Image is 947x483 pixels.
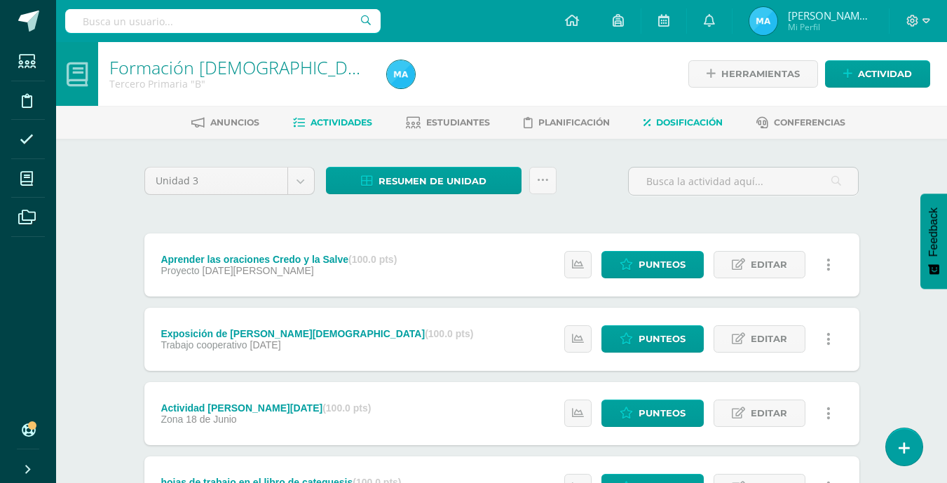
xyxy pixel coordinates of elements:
[524,111,610,134] a: Planificación
[788,8,872,22] span: [PERSON_NAME] Con
[425,328,473,339] strong: (100.0 pts)
[322,402,371,414] strong: (100.0 pts)
[250,339,281,351] span: [DATE]
[379,168,486,194] span: Resumen de unidad
[186,414,236,425] span: 18 de Junio
[756,111,845,134] a: Conferencias
[161,339,247,351] span: Trabajo cooperativo
[145,168,314,194] a: Unidad 3
[601,325,704,353] a: Punteos
[751,326,787,352] span: Editar
[161,402,371,414] div: Actividad [PERSON_NAME][DATE]
[311,117,372,128] span: Actividades
[109,55,383,79] a: Formación [DEMOGRAPHIC_DATA]
[774,117,845,128] span: Conferencias
[65,9,381,33] input: Busca un usuario...
[109,57,370,77] h1: Formación Cristiana
[210,117,259,128] span: Anuncios
[751,252,787,278] span: Editar
[161,328,473,339] div: Exposición de [PERSON_NAME][DEMOGRAPHIC_DATA]
[721,61,800,87] span: Herramientas
[639,400,686,426] span: Punteos
[788,21,872,33] span: Mi Perfil
[629,168,858,195] input: Busca la actividad aquí...
[293,111,372,134] a: Actividades
[203,265,314,276] span: [DATE][PERSON_NAME]
[109,77,370,90] div: Tercero Primaria 'B'
[688,60,818,88] a: Herramientas
[643,111,723,134] a: Dosificación
[639,326,686,352] span: Punteos
[387,60,415,88] img: 4d3e91e268ca7bf543b9013fd8a7abe3.png
[751,400,787,426] span: Editar
[161,265,199,276] span: Proyecto
[161,414,183,425] span: Zona
[927,208,940,257] span: Feedback
[426,117,490,128] span: Estudiantes
[161,254,397,265] div: Aprender las oraciones Credo y la Salve
[825,60,930,88] a: Actividad
[538,117,610,128] span: Planificación
[601,251,704,278] a: Punteos
[191,111,259,134] a: Anuncios
[601,400,704,427] a: Punteos
[406,111,490,134] a: Estudiantes
[326,167,522,194] a: Resumen de unidad
[639,252,686,278] span: Punteos
[156,168,277,194] span: Unidad 3
[920,193,947,289] button: Feedback - Mostrar encuesta
[749,7,777,35] img: 4d3e91e268ca7bf543b9013fd8a7abe3.png
[858,61,912,87] span: Actividad
[656,117,723,128] span: Dosificación
[348,254,397,265] strong: (100.0 pts)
